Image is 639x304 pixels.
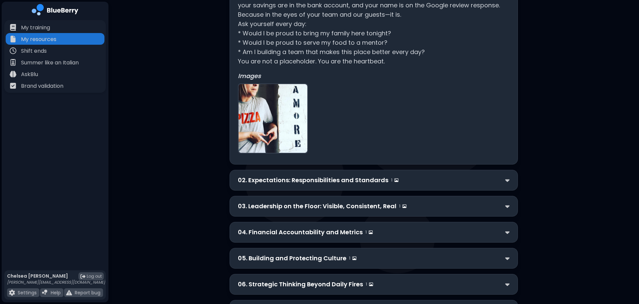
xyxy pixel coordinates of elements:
[21,47,47,55] p: Shift ends
[349,256,356,261] div: 1
[369,282,373,286] img: image
[505,281,510,288] img: down chevron
[10,36,16,42] img: file icon
[7,273,105,279] p: Chelsea [PERSON_NAME]
[75,290,100,296] p: Report bug
[42,290,48,296] img: file icon
[66,290,72,296] img: file icon
[21,35,56,43] p: My resources
[7,280,105,285] p: [PERSON_NAME][EMAIL_ADDRESS][DOMAIN_NAME]
[21,82,63,90] p: Brand validation
[10,59,16,66] img: file icon
[238,228,363,237] p: 04. Financial Accountability and Metrics
[365,230,373,235] div: 1
[10,71,16,77] img: file icon
[10,47,16,54] img: file icon
[352,256,356,260] img: image
[80,274,85,279] img: logout
[238,202,396,211] p: 03. Leadership on the Floor: Visible, Consistent, Real
[32,4,78,18] img: company logo
[394,178,398,182] img: image
[505,177,510,184] img: down chevron
[10,24,16,31] img: file icon
[10,82,16,89] img: file icon
[21,24,50,32] p: My training
[238,176,388,185] p: 02. Expectations: Responsibilities and Standards
[505,229,510,236] img: down chevron
[21,59,79,67] p: Summer like an Italian
[238,280,363,289] p: 06. Strategic Thinking Beyond Daily Fires
[9,290,15,296] img: file icon
[399,204,406,209] div: 1
[505,203,510,210] img: down chevron
[21,70,38,78] p: AskBlu
[369,230,373,234] img: image
[505,255,510,262] img: down chevron
[391,178,398,183] div: 1
[18,290,37,296] p: Settings
[238,71,510,81] p: Images
[51,290,61,296] p: Help
[366,282,373,287] div: 1
[239,84,307,153] img: Kaitlin - former GM of Farina making the heart symbol with her hands
[87,274,102,279] span: Log out
[402,204,406,208] img: image
[238,254,346,263] p: 05. Building and Protecting Culture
